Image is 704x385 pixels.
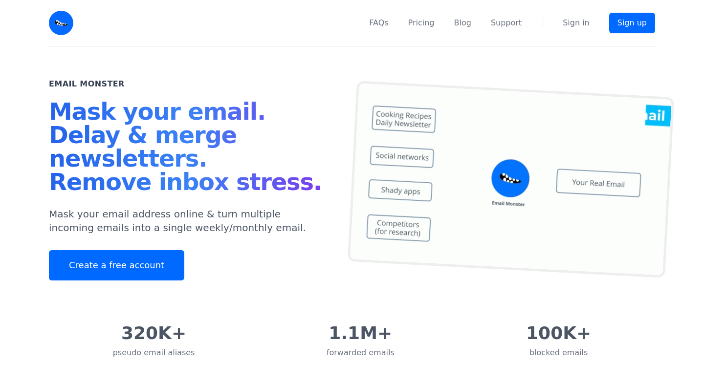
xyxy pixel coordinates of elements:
img: temp mail, free temporary mail, Temporary Email [348,81,674,278]
div: 1.1M+ [327,323,395,343]
img: Email Monster [49,11,73,35]
div: pseudo email aliases [113,347,195,359]
a: Sign up [609,13,655,33]
h1: Mask your email. Delay & merge newsletters. Remove inbox stress. [49,100,329,197]
a: Sign in [563,17,590,29]
div: forwarded emails [327,347,395,359]
div: 100K+ [526,323,591,343]
div: blocked emails [526,347,591,359]
a: Support [491,17,522,29]
a: FAQs [369,17,388,29]
h2: Email Monster [49,78,125,90]
a: Blog [454,17,471,29]
a: Create a free account [49,250,184,280]
a: Pricing [408,17,435,29]
div: 320K+ [113,323,195,343]
p: Mask your email address online & turn multiple incoming emails into a single weekly/monthly email. [49,207,329,235]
